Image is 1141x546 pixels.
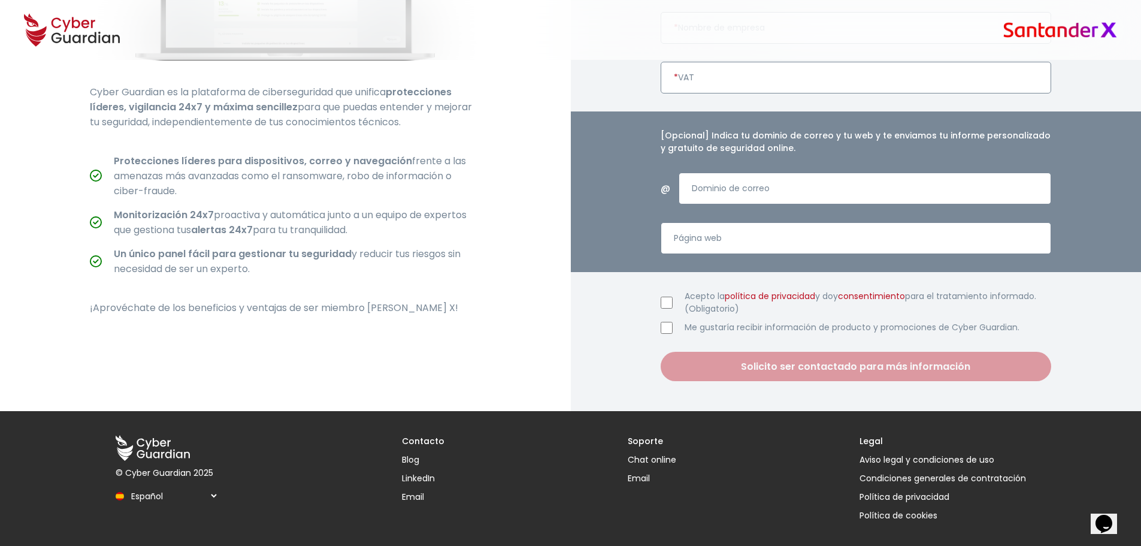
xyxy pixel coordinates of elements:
[90,85,481,129] p: Cyber Guardian es la plataforma de ciberseguridad que unifica para que puedas entender y mejorar ...
[116,467,219,479] p: © Cyber Guardian 2025
[114,208,214,222] strong: Monitorización 24x7
[1003,22,1117,37] img: Santander X logo
[1091,498,1129,534] iframe: chat widget
[859,509,1026,522] button: Política de cookies
[859,472,1026,485] a: Condiciones generales de contratación
[838,290,905,302] a: consentimiento
[859,454,1026,466] a: Aviso legal y condiciones de uso
[628,472,676,485] a: Email
[114,246,481,276] p: y reducir tus riesgos sin necesidad de ser un experto.
[402,472,444,485] a: LinkedIn
[661,129,1052,155] h4: [Opcional] Indica tu dominio de correo y tu web y te enviamos tu informe personalizado y gratuito...
[90,85,452,114] strong: protecciones líderes, vigilancia 24x7 y máxima sencillez
[685,321,1052,334] label: Me gustaría recibir información de producto y promociones de Cyber Guardian.
[402,435,444,448] h3: Contacto
[859,435,1026,448] h3: Legal
[90,300,481,315] p: ¡Aprovéchate de los beneficios y ventajas de ser miembro [PERSON_NAME] X!
[725,290,815,302] a: política de privacidad
[114,247,352,261] strong: Un único panel fácil para gestionar tu seguridad
[114,207,481,237] p: proactiva y automática junto a un equipo de expertos que gestiona tus para tu tranquilidad.
[402,454,444,466] a: Blog
[628,435,676,448] h3: Soporte
[191,223,253,237] strong: alertas 24x7
[114,153,481,198] p: frente a las amenazas más avanzadas como el ransomware, robo de información o ciber-fraude.
[661,222,1052,254] input: Introduce una página web válida.
[402,491,444,503] a: Email
[679,173,1051,204] input: Introduce un dominio de correo válido.
[661,181,670,196] span: @
[685,290,1052,315] label: Acepto la y doy para el tratamiento informado. (Obligatorio)
[628,454,676,466] button: Chat online
[661,352,1052,381] button: Solicito ser contactado para más información
[859,491,1026,503] a: Política de privacidad
[114,154,412,168] strong: Protecciones líderes para dispositivos, correo y navegación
